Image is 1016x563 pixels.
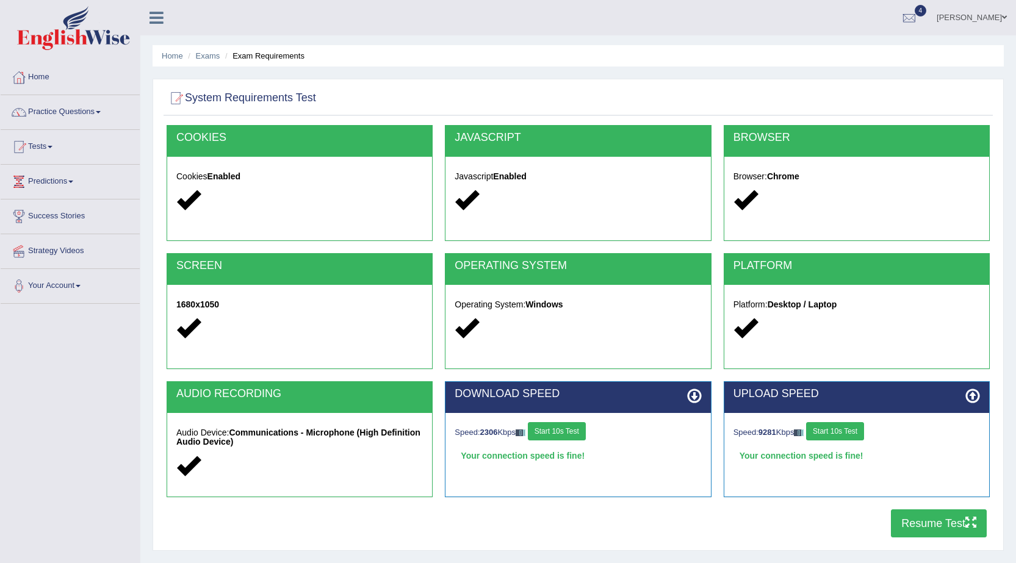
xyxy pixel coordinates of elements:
[176,172,423,181] h5: Cookies
[1,234,140,265] a: Strategy Videos
[768,299,837,309] strong: Desktop / Laptop
[455,446,701,465] div: Your connection speed is fine!
[207,171,240,181] strong: Enabled
[455,172,701,181] h5: Javascript
[493,171,526,181] strong: Enabled
[1,199,140,230] a: Success Stories
[176,428,420,446] strong: Communications - Microphone (High Definition Audio Device)
[733,300,980,309] h5: Platform:
[733,388,980,400] h2: UPLOAD SPEED
[1,269,140,299] a: Your Account
[480,428,498,437] strong: 2306
[1,60,140,91] a: Home
[176,388,423,400] h2: AUDIO RECORDING
[528,422,586,440] button: Start 10s Test
[455,422,701,443] div: Speed: Kbps
[733,446,980,465] div: Your connection speed is fine!
[162,51,183,60] a: Home
[196,51,220,60] a: Exams
[733,172,980,181] h5: Browser:
[455,132,701,144] h2: JAVASCRIPT
[167,89,316,107] h2: System Requirements Test
[794,429,804,436] img: ajax-loader-fb-connection.gif
[733,260,980,272] h2: PLATFORM
[455,388,701,400] h2: DOWNLOAD SPEED
[758,428,776,437] strong: 9281
[1,165,140,195] a: Predictions
[222,50,304,62] li: Exam Requirements
[455,300,701,309] h5: Operating System:
[516,429,525,436] img: ajax-loader-fb-connection.gif
[767,171,799,181] strong: Chrome
[733,422,980,443] div: Speed: Kbps
[455,260,701,272] h2: OPERATING SYSTEM
[525,299,563,309] strong: Windows
[733,132,980,144] h2: BROWSER
[915,5,927,16] span: 4
[1,95,140,126] a: Practice Questions
[891,509,987,537] button: Resume Test
[176,299,219,309] strong: 1680x1050
[806,422,864,440] button: Start 10s Test
[176,428,423,447] h5: Audio Device:
[176,260,423,272] h2: SCREEN
[1,130,140,160] a: Tests
[176,132,423,144] h2: COOKIES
